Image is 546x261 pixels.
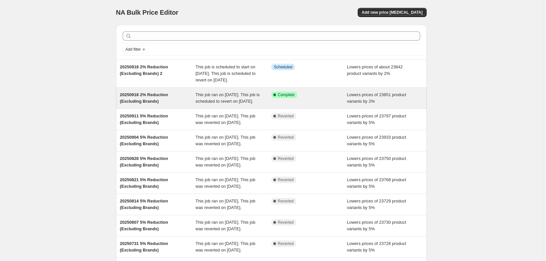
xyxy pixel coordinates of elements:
span: Reverted [278,220,294,225]
span: 20250821 5% Reduction (Excluding Brands) [120,177,168,189]
span: Lowers prices of about 23842 product variants by 2% [347,64,403,76]
span: This job ran on [DATE]. This job was reverted on [DATE]. [196,156,255,167]
span: Reverted [278,241,294,246]
span: This job ran on [DATE]. This job was reverted on [DATE]. [196,135,255,146]
span: 20250911 5% Reduction (Excluding Brands) [120,113,168,125]
span: This job ran on [DATE]. This job was reverted on [DATE]. [196,199,255,210]
span: Lowers prices of 23768 product variants by 5% [347,177,406,189]
span: Reverted [278,135,294,140]
span: Reverted [278,177,294,183]
span: Lowers prices of 23726 product variants by 5% [347,241,406,252]
span: Reverted [278,156,294,161]
span: Lowers prices of 23750 product variants by 5% [347,156,406,167]
span: Lowers prices of 23730 product variants by 5% [347,220,406,231]
span: Add new price [MEDICAL_DATA] [362,10,422,15]
button: Add new price [MEDICAL_DATA] [358,8,426,17]
span: This job ran on [DATE]. This job was reverted on [DATE]. [196,177,255,189]
span: This job ran on [DATE]. This job was reverted on [DATE]. [196,220,255,231]
span: This job ran on [DATE]. This job was reverted on [DATE]. [196,113,255,125]
span: 20250731 5% Reduction (Excluding Brands) [120,241,168,252]
span: Lowers prices of 23797 product variants by 5% [347,113,406,125]
span: Complete [278,92,295,97]
span: 20250918 2% Reduction (Excluding Brands) [120,92,168,104]
button: Add filter [123,45,149,53]
span: 20250828 5% Reduction (Excluding Brands) [120,156,168,167]
span: Lowers prices of 23933 product variants by 5% [347,135,406,146]
span: 20250904 5% Reduction (Excluding Brands) [120,135,168,146]
span: Lowers prices of 23851 product variants by 2% [347,92,406,104]
span: This job is scheduled to start on [DATE]. This job is scheduled to revert on [DATE]. [196,64,256,82]
span: Add filter [126,47,141,52]
span: NA Bulk Price Editor [116,9,179,16]
span: Scheduled [274,64,293,70]
span: 20250807 5% Reduction (Excluding Brands) [120,220,168,231]
span: Reverted [278,199,294,204]
span: 20250918 2% Reduction (Excluding Brands) 2 [120,64,168,76]
span: Lowers prices of 23729 product variants by 5% [347,199,406,210]
span: Reverted [278,113,294,119]
span: This job ran on [DATE]. This job was reverted on [DATE]. [196,241,255,252]
span: This job ran on [DATE]. This job is scheduled to revert on [DATE]. [196,92,260,104]
span: 20250814 5% Reduction (Excluding Brands) [120,199,168,210]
